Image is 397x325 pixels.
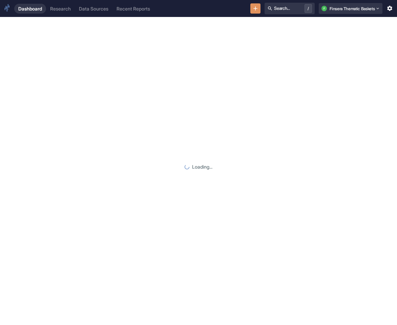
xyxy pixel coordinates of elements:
div: Dashboard [18,6,42,12]
p: Loading... [192,163,212,170]
div: Data Sources [79,6,108,12]
button: FFinsera Thematic Baskets [319,3,382,14]
a: Dashboard [14,4,46,14]
div: F [321,6,327,11]
a: Recent Reports [112,4,154,14]
a: Data Sources [75,4,112,14]
div: Research [50,6,71,12]
div: Recent Reports [117,6,150,12]
button: Search.../ [265,3,315,14]
button: New Resource [250,3,261,14]
a: Research [46,4,75,14]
